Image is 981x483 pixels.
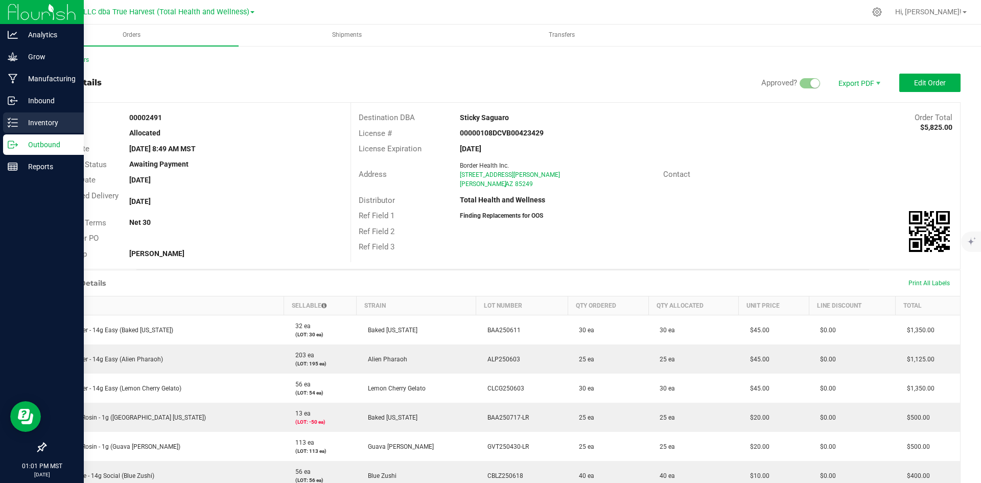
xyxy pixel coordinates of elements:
span: Hi, [PERSON_NAME]! [895,8,962,16]
span: 25 ea [574,356,594,363]
qrcode: 00002491 [909,211,950,252]
span: DXR FINANCE 4 LLC dba True Harvest (Total Health and Wellness) [30,8,249,16]
span: SG - Live Rosin - 1g ([GEOGRAPHIC_DATA] [US_STATE]) [52,414,206,421]
strong: [PERSON_NAME] [129,249,184,258]
span: Alien Pharaoh [363,356,407,363]
span: 25 ea [655,356,675,363]
strong: 00000108DCVB00423429 [460,129,544,137]
span: Guava [PERSON_NAME] [363,443,434,450]
p: (LOT: 30 ea) [290,331,351,338]
span: $400.00 [902,472,930,479]
a: Transfers [455,25,669,46]
strong: Net 30 [129,218,151,226]
span: Baked [US_STATE] [363,327,417,334]
span: License # [359,129,392,138]
strong: Allocated [129,129,160,137]
span: Edit Order [914,79,946,87]
span: AZ [505,180,513,188]
span: Print All Labels [908,280,950,287]
inline-svg: Inbound [8,96,18,106]
span: $10.00 [745,472,769,479]
button: Edit Order [899,74,961,92]
span: 25 ea [655,443,675,450]
span: Destination DBA [359,113,415,122]
span: 40 ea [655,472,675,479]
span: SG - Flower - 14g Easy (Baked [US_STATE]) [52,327,173,334]
p: Analytics [18,29,79,41]
p: (LOT: 113 ea) [290,447,351,455]
iframe: Resource center [10,401,41,432]
span: 13 ea [290,410,311,417]
strong: Total Health and Wellness [460,196,545,204]
span: Lemon Cherry Gelato [363,385,426,392]
strong: [DATE] 8:49 AM MST [129,145,196,153]
strong: Finding Replacements for OOS [460,212,543,219]
span: 30 ea [655,327,675,334]
th: Total [896,296,960,315]
span: $1,125.00 [902,356,935,363]
a: Orders [25,25,239,46]
span: License Expiration [359,144,422,153]
span: Ref Field 2 [359,227,394,236]
span: 30 ea [574,385,594,392]
span: SG - Shake - 14g Social (Blue Zushi) [52,472,154,479]
span: $0.00 [815,414,836,421]
span: $45.00 [745,327,769,334]
p: (LOT: -50 ea) [290,418,351,426]
p: Grow [18,51,79,63]
th: Line Discount [809,296,895,315]
img: Scan me! [909,211,950,252]
span: Ref Field 3 [359,242,394,251]
span: ALP250603 [482,356,520,363]
span: Baked [US_STATE] [363,414,417,421]
span: 32 ea [290,323,311,330]
span: $20.00 [745,443,769,450]
span: CBLZ250618 [482,472,523,479]
inline-svg: Inventory [8,118,18,128]
strong: $5,825.00 [920,123,952,131]
span: Ref Field 1 [359,211,394,220]
span: $0.00 [815,385,836,392]
span: Address [359,170,387,179]
span: Transfers [535,31,589,39]
span: 203 ea [290,352,314,359]
span: Requested Delivery Date [53,191,119,212]
th: Strain [357,296,476,315]
th: Unit Price [739,296,809,315]
span: 85249 [515,180,533,188]
th: Lot Number [476,296,568,315]
p: 01:01 PM MST [5,462,79,471]
span: Distributor [359,196,395,205]
span: 30 ea [655,385,675,392]
th: Qty Allocated [648,296,739,315]
span: Order Total [915,113,952,122]
span: $0.00 [815,443,836,450]
strong: [DATE] [460,145,481,153]
inline-svg: Manufacturing [8,74,18,84]
p: (LOT: 54 ea) [290,389,351,397]
span: Shipments [318,31,376,39]
span: $500.00 [902,443,930,450]
p: Reports [18,160,79,173]
p: Outbound [18,139,79,151]
span: $0.00 [815,327,836,334]
span: $45.00 [745,356,769,363]
strong: Awaiting Payment [129,160,189,168]
span: [STREET_ADDRESS][PERSON_NAME] [460,171,560,178]
span: SG - Flower - 14g Easy (Lemon Cherry Gelato) [52,385,181,392]
li: Export PDF [828,74,889,92]
span: SG - Live Rosin - 1g (Guava [PERSON_NAME]) [52,443,180,450]
span: $1,350.00 [902,327,935,334]
a: Shipments [240,25,454,46]
span: 30 ea [574,327,594,334]
th: Sellable [284,296,357,315]
span: 56 ea [290,381,311,388]
span: Border Health Inc. [460,162,509,169]
span: 25 ea [655,414,675,421]
p: Inventory [18,117,79,129]
strong: [DATE] [129,176,151,184]
p: (LOT: 195 ea) [290,360,351,367]
span: BAA250717-LR [482,414,529,421]
inline-svg: Reports [8,162,18,172]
